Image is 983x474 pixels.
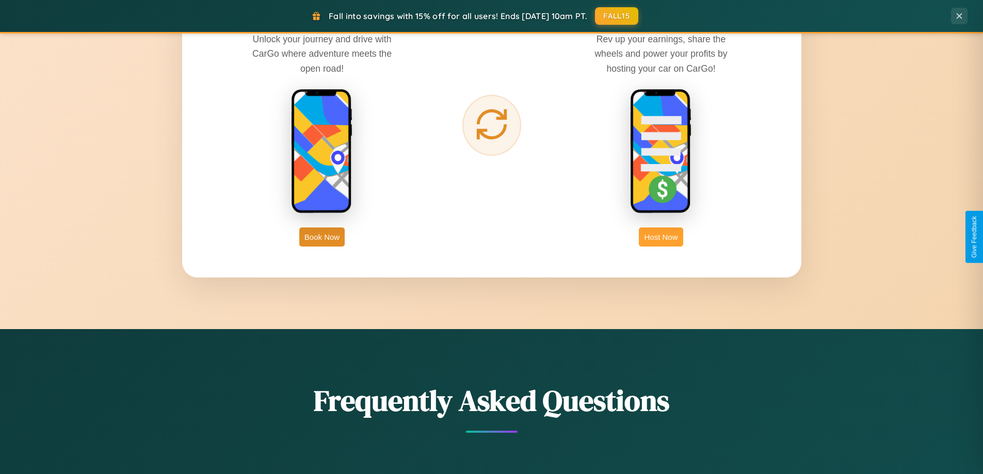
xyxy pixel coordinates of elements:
h2: Frequently Asked Questions [182,381,801,420]
button: Host Now [639,227,683,247]
img: rent phone [291,89,353,215]
p: Unlock your journey and drive with CarGo where adventure meets the open road! [245,32,399,75]
img: host phone [630,89,692,215]
div: Give Feedback [971,216,978,258]
button: FALL15 [595,7,638,25]
span: Fall into savings with 15% off for all users! Ends [DATE] 10am PT. [329,11,587,21]
button: Book Now [299,227,345,247]
p: Rev up your earnings, share the wheels and power your profits by hosting your car on CarGo! [584,32,738,75]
